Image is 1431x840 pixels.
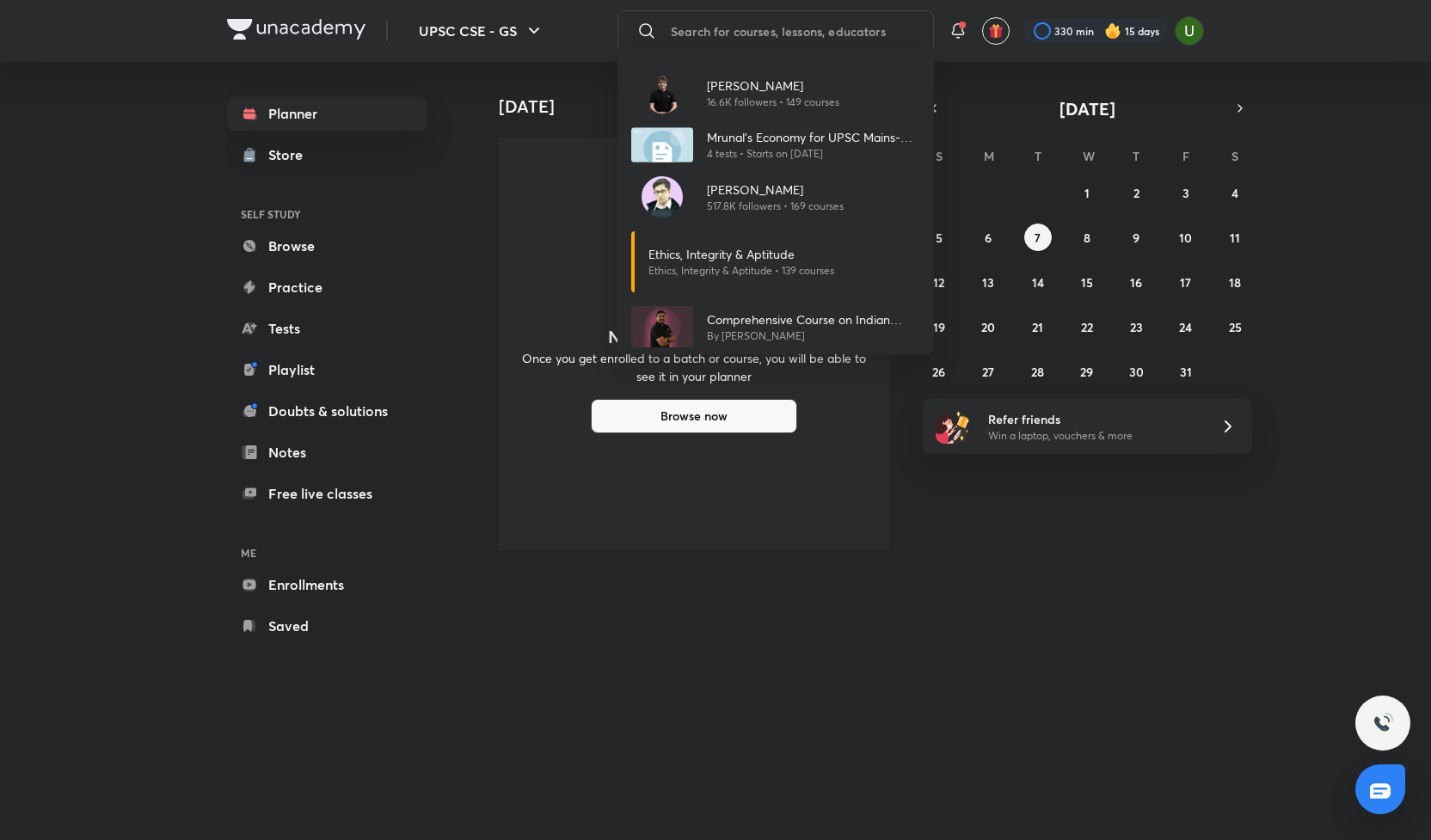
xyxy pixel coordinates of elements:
a: Ethics, Integrity & AptitudeEthics, Integrity & Aptitude • 139 courses [617,224,934,299]
p: [PERSON_NAME] [707,77,839,95]
p: 16.6K followers • 149 courses [707,95,839,110]
p: 517.8K followers • 169 courses [707,199,844,214]
p: [PERSON_NAME] [707,181,844,199]
p: Ethics, Integrity & Aptitude [648,245,834,263]
a: Avatar[PERSON_NAME]517.8K followers • 169 courses [617,169,934,224]
p: 4 tests • Starts on [DATE] [707,146,920,162]
p: Ethics, Integrity & Aptitude • 139 courses [648,263,834,279]
p: Comprehensive Course on Indian Economy [707,310,920,328]
p: Mrunal’s Economy for UPSC Mains-2025 Test Series (QEP6-Economy) [707,128,920,146]
a: Avatar[PERSON_NAME]16.6K followers • 149 courses [617,65,934,120]
a: Mrunal’s Economy for UPSC Mains-2025 Test Series (QEP6-Economy)4 tests • Starts on [DATE] [617,120,934,169]
img: Avatar [642,72,683,113]
p: By [PERSON_NAME] [707,328,920,344]
a: AvatarComprehensive Course on Indian EconomyBy [PERSON_NAME] [617,299,934,354]
img: ttu [1373,713,1393,733]
img: Avatar [642,176,683,218]
img: Avatar [631,306,693,347]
